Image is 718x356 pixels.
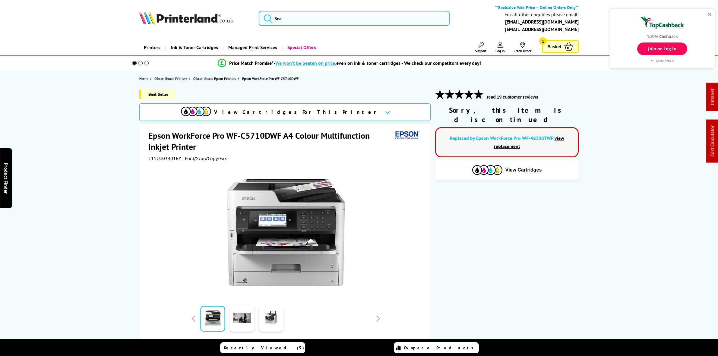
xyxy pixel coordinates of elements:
[214,109,380,115] span: View Cartridges For This Printer
[505,167,542,173] span: View Cartridges
[139,75,148,82] span: Home
[242,76,299,81] span: Epson WorkForce Pro WF-C5710DWF
[394,342,479,353] a: Compare Products
[154,75,189,82] a: Discontinued Printers
[193,75,236,82] span: Discontinued Epson Printers
[223,40,282,55] a: Managed Print Services
[450,135,553,141] a: Replaced by Epson WorkForce Pro WF-4830DTWF
[505,26,579,32] a: [EMAIL_ADDRESS][DOMAIN_NAME]
[485,94,540,100] button: read 19 customer reviews
[393,130,421,141] img: Epson
[224,345,304,351] span: Recently Viewed (5)
[495,49,505,53] span: Log In
[259,11,449,26] input: Sea
[181,107,211,116] img: cmyk-icon.svg
[165,40,223,55] a: Ink & Toner Cartridges
[227,173,345,291] img: Epson WorkForce Pro WF-C5710DWF
[193,75,238,82] a: Discontinued Epson Printers
[220,342,305,353] a: Recently Viewed (5)
[475,49,486,53] span: Support
[472,165,502,175] img: Cartridges
[121,58,578,68] li: modal_Promise
[504,12,579,17] div: For all other enquiries please email:
[709,126,715,157] a: Cost Calculator
[148,155,181,161] span: C11CG03401BY
[182,155,227,161] span: | Print/Scan/Copy/Fax
[435,106,579,124] div: Sorry, this item is discontinued
[494,135,564,149] a: view replacement
[139,11,233,24] img: Printerland Logo
[171,40,218,55] span: Ink & Toner Cartridges
[3,162,9,194] span: Product Finder
[154,75,187,82] span: Discontinued Printers
[514,42,531,53] a: Track Order
[275,60,336,66] span: We won’t be beaten on price,
[542,40,579,53] a: Basket 1
[139,11,251,26] a: Printerland Logo
[139,75,150,82] a: Home
[505,19,579,25] a: [EMAIL_ADDRESS][DOMAIN_NAME]
[148,130,393,152] h1: Epson WorkForce Pro WF-C5710DWF A4 Colour Multifunction Inkjet Printer
[282,40,321,55] a: Special Offers
[440,165,574,175] button: View Cartridges
[404,345,477,351] span: Compare Products
[495,42,505,53] a: Log In
[139,90,176,99] span: Best Seller
[274,60,481,66] div: - even on ink & toner cartridges - We check our competitors every day!
[539,37,547,45] span: 1
[495,5,579,10] b: **Exclusive Web Price – Online Orders Only**
[547,43,561,51] span: Basket
[475,42,486,53] a: Support
[139,40,165,55] a: Printers
[709,89,715,105] a: Intranet
[229,60,274,66] span: Price Match Promise*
